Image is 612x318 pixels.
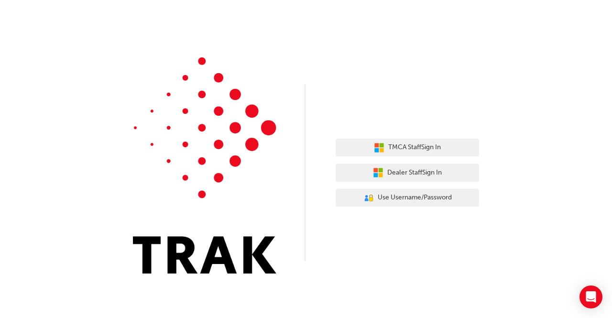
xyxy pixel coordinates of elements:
span: TMCA Staff Sign In [388,142,441,153]
div: Open Intercom Messenger [579,285,602,308]
button: Dealer StaffSign In [336,164,479,182]
span: Use Username/Password [378,192,452,203]
img: Trak [133,57,276,274]
button: TMCA StaffSign In [336,139,479,157]
button: Use Username/Password [336,189,479,207]
span: Dealer Staff Sign In [387,167,442,178]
